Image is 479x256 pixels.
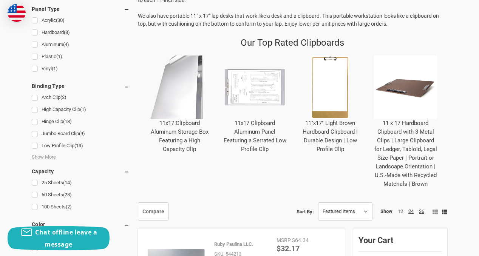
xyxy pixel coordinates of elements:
span: (14) [63,180,72,185]
a: 36 [419,208,424,214]
span: (28) [63,192,72,197]
img: 11"x17" Light Brown Hardboard Clipboard | Durable Design | Low Profile Clip [298,56,362,119]
img: 11x17 Clipboard Aluminum Storage Box Featuring a High Capacity Clip [148,56,211,119]
div: MSRP [277,236,291,244]
div: Your Cart [358,234,442,252]
span: (9) [79,131,85,136]
span: $64.34 [292,237,309,243]
img: 11 x 17 Hardboard Clipboard with 3 Metal Clips | Large Clipboard for Ledger, Tabloid, Legal Size ... [374,56,437,119]
a: Hardboard [32,28,130,38]
img: 11x17 Clipboard Aluminum Panel Featuring a Serrated Low Profile Clip [223,56,287,119]
a: High Capacity Clip [32,105,130,115]
a: 50 Sheets [32,190,130,200]
a: Plastic [32,52,130,62]
a: 11x17 Clipboard Aluminum Panel Featuring a Serrated Low Profile Clip [224,120,286,153]
h5: Capacity [32,167,130,176]
span: (1) [80,106,86,112]
a: Acrylic [32,15,130,26]
span: (18) [63,119,72,124]
h5: Panel Type [32,5,130,14]
a: 12 [398,208,403,214]
a: 25 Sheets [32,178,130,188]
button: Chat offline leave a message [8,226,110,250]
p: Ruby Paulina LLC. [214,241,253,248]
div: 11x17 Clipboard Aluminum Panel Featuring a Serrated Low Profile Clip [217,49,293,160]
a: 11"x17" Light Brown Hardboard Clipboard | Durable Design | Low Profile Clip [303,120,358,153]
a: 24 [408,208,414,214]
a: Aluminum [32,40,130,50]
a: 11 x 17 Hardboard Clipboard with 3 Metal Clips | Large Clipboard for Ledger, Tabloid, Legal Size ... [374,120,437,187]
label: Sort By: [297,206,314,217]
div: 11 x 17 Hardboard Clipboard with 3 Metal Clips | Large Clipboard for Ledger, Tabloid, Legal Size ... [368,49,443,194]
span: Show More [32,153,56,161]
a: Arch Clip [32,93,130,103]
span: (1) [52,66,58,71]
span: (2) [66,204,72,210]
a: Jumbo Board Clip [32,129,130,139]
span: (8) [64,29,70,35]
div: 11"x17" Light Brown Hardboard Clipboard | Durable Design | Low Profile Clip [292,49,368,160]
span: (13) [74,143,83,148]
span: $32.17 [277,243,300,253]
span: (4) [63,42,69,47]
span: (30) [56,17,65,23]
a: Hinge Clip [32,117,130,127]
a: 11x17 Clipboard Aluminum Storage Box Featuring a High Capacity Clip [151,120,209,153]
span: (2) [60,94,66,100]
p: Our Top Rated Clipboards [241,36,344,49]
span: Chat offline leave a message [35,228,97,248]
a: 100 Sheets [32,202,130,212]
span: Show [380,208,392,214]
span: We also have portable 11" x 17" lap desks that work like a desk and a clipboard. This portable wo... [138,13,439,27]
h5: Color [32,220,130,229]
a: Low Profile Clip [32,141,130,151]
a: Vinyl [32,64,130,74]
span: (1) [56,54,62,59]
h5: Binding Type [32,82,130,91]
a: Compare [138,202,169,221]
div: 11x17 Clipboard Aluminum Storage Box Featuring a High Capacity Clip [142,49,217,160]
img: duty and tax information for United States [8,4,26,22]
